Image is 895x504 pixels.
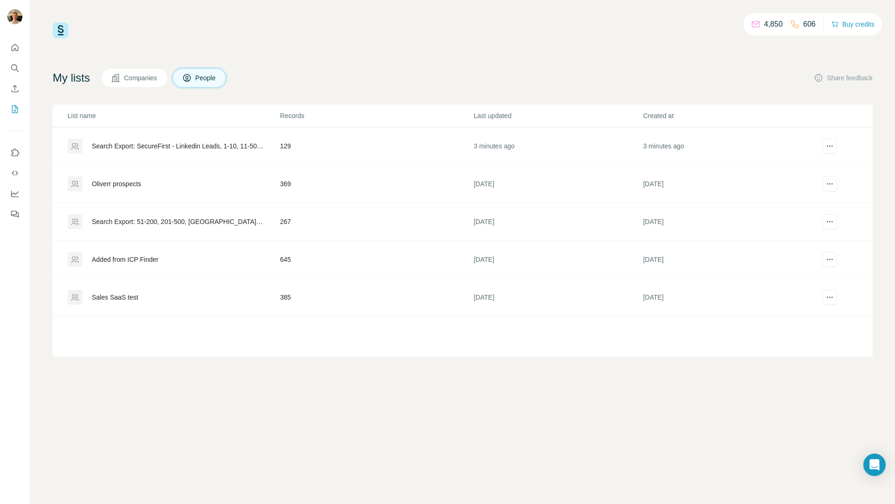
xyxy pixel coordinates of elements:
p: List name [68,111,279,120]
img: Avatar [7,9,22,24]
button: Search [7,60,22,77]
button: actions [822,214,837,229]
div: Search Export: 51-200, 201-500, [GEOGRAPHIC_DATA], it chef, it manager, digitaliseringschef, It p... [92,217,264,226]
button: My lists [7,101,22,118]
div: Added from ICP Finder [92,255,158,264]
div: Oliverr prospects [92,179,141,189]
td: 369 [280,165,473,203]
p: Last updated [474,111,642,120]
p: Created at [643,111,812,120]
span: Companies [124,73,158,83]
td: 129 [280,127,473,165]
td: [DATE] [473,241,642,279]
td: 3 minutes ago [473,127,642,165]
div: Open Intercom Messenger [863,454,886,476]
button: Buy credits [831,18,874,31]
p: Records [280,111,473,120]
div: Sales SaaS test [92,293,138,302]
span: People [195,73,217,83]
button: actions [822,290,837,305]
div: Search Export: SecureFirst - Linkedin Leads, 1-10, 11-50, 51-200, it-chef, it project manager, it... [92,141,264,151]
button: actions [822,176,837,191]
button: Quick start [7,39,22,56]
button: Dashboard [7,185,22,202]
button: actions [822,252,837,267]
p: 4,850 [764,19,783,30]
td: [DATE] [473,203,642,241]
td: [DATE] [643,203,812,241]
td: 385 [280,279,473,316]
button: Feedback [7,206,22,223]
td: [DATE] [643,241,812,279]
button: Enrich CSV [7,80,22,97]
button: Share feedback [814,73,873,83]
td: [DATE] [473,165,642,203]
td: 645 [280,241,473,279]
td: [DATE] [643,279,812,316]
td: 267 [280,203,473,241]
td: 3 minutes ago [643,127,812,165]
td: [DATE] [643,165,812,203]
td: [DATE] [473,279,642,316]
p: 606 [803,19,816,30]
h4: My lists [53,70,90,85]
img: Surfe Logo [53,22,69,38]
button: actions [822,139,837,154]
button: Use Surfe API [7,165,22,182]
button: Use Surfe on LinkedIn [7,144,22,161]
